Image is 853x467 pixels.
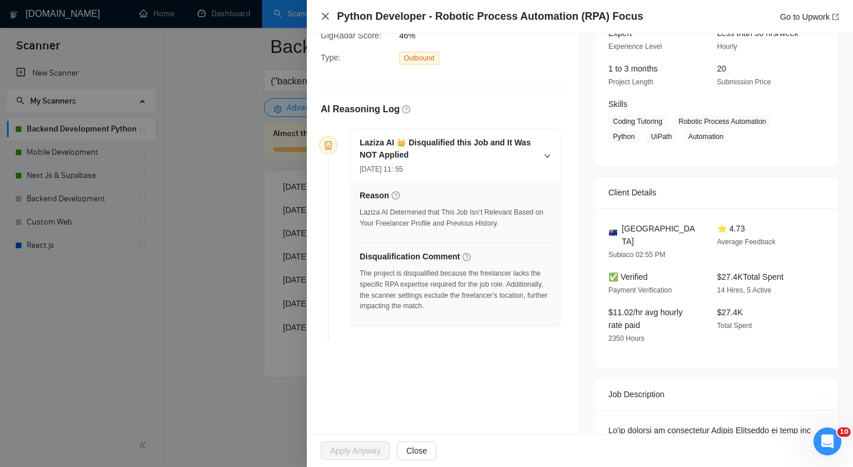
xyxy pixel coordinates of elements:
[608,64,658,73] span: 1 to 3 months
[321,12,330,22] button: Close
[608,286,672,294] span: Payment Verification
[717,224,745,233] span: ⭐ 4.73
[674,115,771,128] span: Robotic Process Automation
[813,427,841,455] iframe: Intercom live chat
[717,42,737,51] span: Hourly
[608,379,825,410] div: Job Description
[608,99,628,109] span: Skills
[646,130,676,143] span: UiPath
[337,9,643,24] h4: Python Developer - Robotic Process Automation (RPA) Focus
[608,308,683,330] span: $11.02/hr avg hourly rate paid
[717,238,776,246] span: Average Feedback
[360,190,389,202] h5: Reason
[717,64,726,73] span: 20
[608,42,662,51] span: Experience Level
[321,31,381,40] span: GigRadar Score:
[717,78,771,86] span: Submission Price
[608,251,665,259] span: Subiaco 02:55 PM
[683,130,728,143] span: Automation
[608,177,825,208] div: Client Details
[324,141,332,149] span: robot
[609,229,617,237] img: 🇦🇺
[402,105,410,113] span: question-circle
[360,137,537,161] h5: Laziza AI 👑 Disqualified this Job and It Was NOT Applied
[399,29,574,42] span: 46%
[832,13,839,20] span: export
[608,272,648,281] span: ✅ Verified
[608,115,667,128] span: Coding Tutoring
[397,441,436,460] button: Close
[717,286,771,294] span: 14 Hires, 5 Active
[463,253,471,261] span: question-circle
[360,207,551,229] div: Laziza AI Determined that This Job Isn’t Relevant Based on Your Freelancer Profile and Previous H...
[608,334,644,343] span: 2350 Hours
[399,52,439,65] span: Outbound
[360,165,403,173] span: [DATE] 11: 55
[321,12,330,21] span: close
[717,308,743,317] span: $27.4K
[622,222,698,248] span: [GEOGRAPHIC_DATA]
[544,152,551,159] span: right
[780,12,839,22] a: Go to Upworkexport
[406,444,427,457] span: Close
[608,130,639,143] span: Python
[360,268,551,312] div: The project is disqualified because the freelancer lacks the specific RPA expertise required for ...
[392,191,400,199] span: question-circle
[321,53,341,62] span: Type:
[837,427,851,437] span: 10
[321,102,400,116] h5: AI Reasoning Log
[717,272,783,281] span: $27.4K Total Spent
[717,322,752,330] span: Total Spent
[608,78,653,86] span: Project Length
[360,251,460,263] h5: Disqualification Comment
